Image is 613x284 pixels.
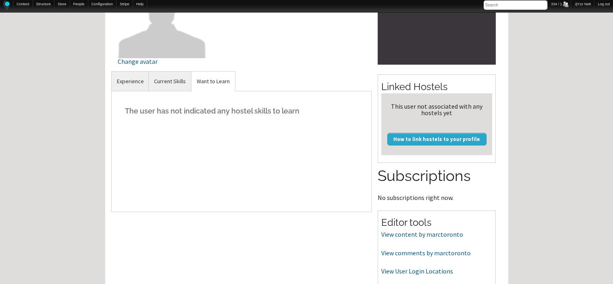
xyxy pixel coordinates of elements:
[118,8,207,65] a: Change avatar
[381,230,463,238] a: View content by marctoronto
[191,72,235,91] a: Want to Learn
[381,216,492,229] h2: Editor tools
[384,103,489,116] div: This user not associated with any hostels yet
[378,166,496,200] section: No subscriptions right now.
[118,99,366,123] h5: The user has not indicated any hostel skills to learn
[378,166,496,187] h2: Subscriptions
[118,58,207,65] div: Change avatar
[381,267,453,275] a: View User Login Locations
[484,0,547,10] input: Search
[381,80,492,94] h2: Linked Hostels
[112,72,149,91] a: Experience
[149,72,191,91] a: Current Skills
[387,133,486,145] a: How to link hostels to your profile
[3,0,10,10] img: Home
[381,249,471,257] a: View comments by marctoronto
